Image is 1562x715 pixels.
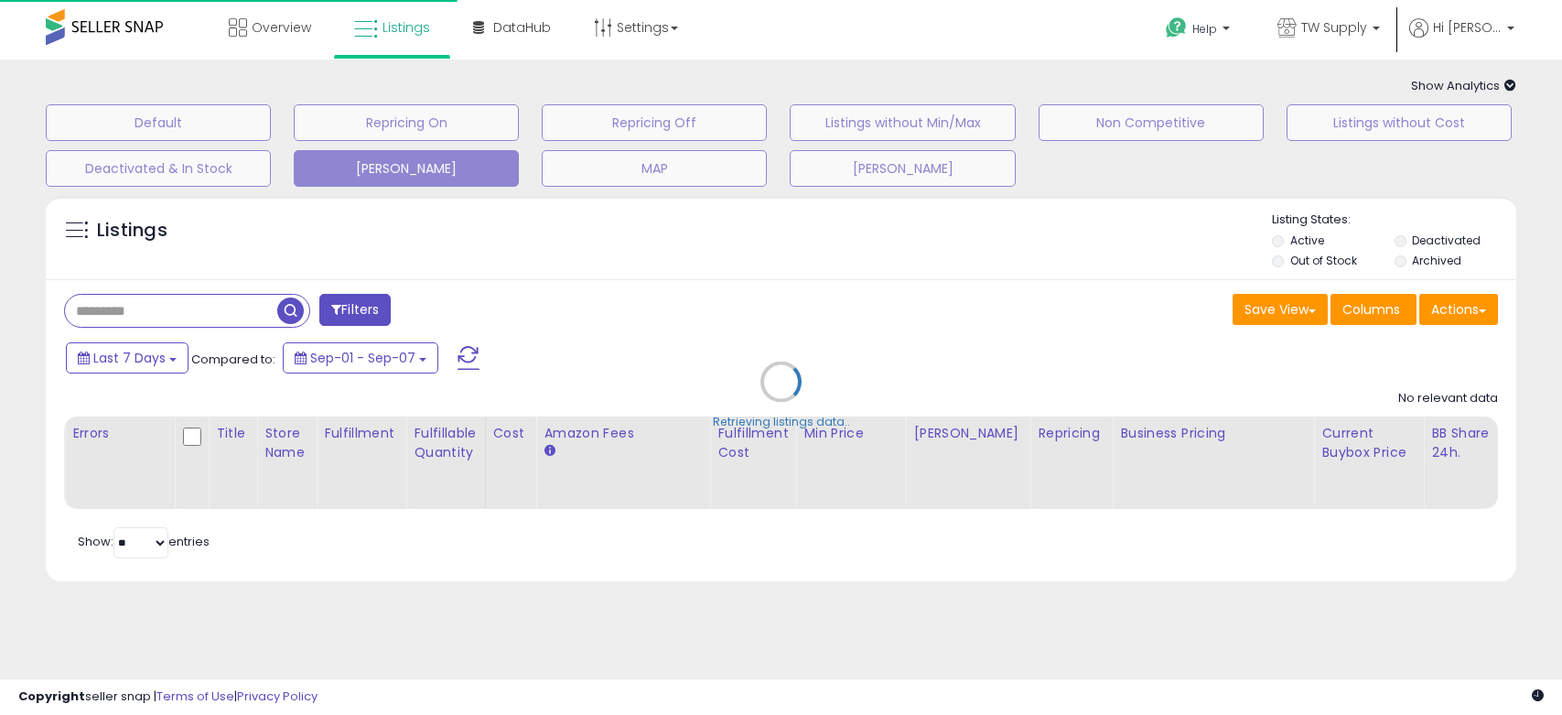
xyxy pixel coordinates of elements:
a: Help [1151,3,1248,60]
strong: Copyright [18,688,85,705]
div: seller snap | | [18,688,318,706]
button: [PERSON_NAME] [294,150,519,187]
button: Repricing On [294,104,519,141]
span: Overview [252,18,311,37]
i: Get Help [1165,16,1188,39]
span: DataHub [493,18,551,37]
span: Show Analytics [1411,77,1516,94]
a: Privacy Policy [237,688,318,705]
a: Terms of Use [156,688,234,705]
button: [PERSON_NAME] [790,150,1015,187]
button: Listings without Cost [1287,104,1512,141]
span: TW Supply [1301,18,1367,37]
button: Listings without Min/Max [790,104,1015,141]
a: Hi [PERSON_NAME] [1409,18,1514,60]
span: Listings [382,18,430,37]
div: Retrieving listings data.. [713,414,850,430]
button: Non Competitive [1039,104,1264,141]
span: Hi [PERSON_NAME] [1433,18,1502,37]
button: Deactivated & In Stock [46,150,271,187]
span: Help [1192,21,1217,37]
button: MAP [542,150,767,187]
button: Default [46,104,271,141]
button: Repricing Off [542,104,767,141]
